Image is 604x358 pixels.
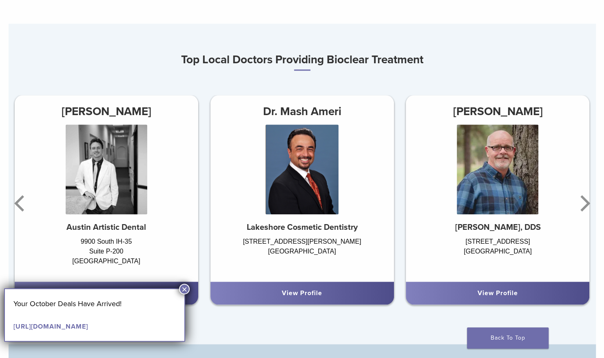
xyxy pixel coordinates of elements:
[575,179,592,228] button: Next
[282,289,322,297] a: View Profile
[265,125,338,214] img: Dr. Mash Ameri
[66,222,146,232] strong: Austin Artistic Dental
[406,237,589,274] div: [STREET_ADDRESS] [GEOGRAPHIC_DATA]
[66,125,147,214] img: Dr. Jarett Hulse
[210,102,394,121] h3: Dr. Mash Ameri
[246,222,357,232] strong: Lakeshore Cosmetic Dentistry
[406,102,589,121] h3: [PERSON_NAME]
[13,322,88,331] a: [URL][DOMAIN_NAME]
[478,289,518,297] a: View Profile
[179,284,190,294] button: Close
[457,125,538,214] img: Dr. Dave Dorroh
[9,50,596,71] h3: Top Local Doctors Providing Bioclear Treatment
[455,222,540,232] strong: [PERSON_NAME], DDS
[13,179,29,228] button: Previous
[13,298,176,310] p: Your October Deals Have Arrived!
[210,237,394,274] div: [STREET_ADDRESS][PERSON_NAME] [GEOGRAPHIC_DATA]
[15,237,198,274] div: 9900 South IH-35 Suite P-200 [GEOGRAPHIC_DATA]
[467,327,549,349] a: Back To Top
[15,102,198,121] h3: [PERSON_NAME]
